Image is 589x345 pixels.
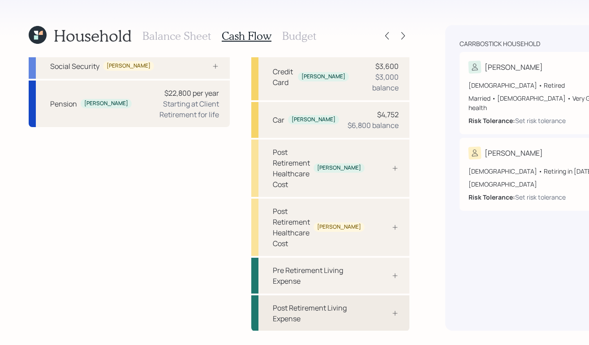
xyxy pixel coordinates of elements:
[273,66,294,88] div: Credit Card
[273,265,365,286] div: Pre Retirement Living Expense
[377,109,399,120] div: $4,752
[515,192,566,202] div: Set risk tolerance
[142,30,211,43] h3: Balance Sheet
[469,193,515,201] b: Risk Tolerance:
[317,223,361,231] div: [PERSON_NAME]
[50,98,77,109] div: Pension
[469,116,515,125] b: Risk Tolerance:
[292,116,335,124] div: [PERSON_NAME]
[273,206,310,249] div: Post Retirement Healthcare Cost
[54,26,132,45] h1: Household
[50,61,99,72] div: Social Security
[485,148,543,158] div: [PERSON_NAME]
[164,88,219,98] div: $22,800 per year
[348,120,399,131] div: $6,800 balance
[460,39,540,48] div: Carrbostick household
[375,61,399,72] div: $3,600
[273,302,365,324] div: Post Retirement Living Expense
[107,62,150,70] div: [PERSON_NAME]
[139,98,219,120] div: Starting at Client Retirement for life
[222,30,271,43] h3: Cash Flow
[273,115,284,125] div: Car
[273,147,310,190] div: Post Retirement Healthcare Cost
[485,62,543,72] div: [PERSON_NAME]
[84,100,128,107] div: [PERSON_NAME]
[282,30,316,43] h3: Budget
[356,72,399,93] div: $3,000 balance
[515,116,566,125] div: Set risk tolerance
[317,164,361,172] div: [PERSON_NAME]
[301,73,345,81] div: [PERSON_NAME]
